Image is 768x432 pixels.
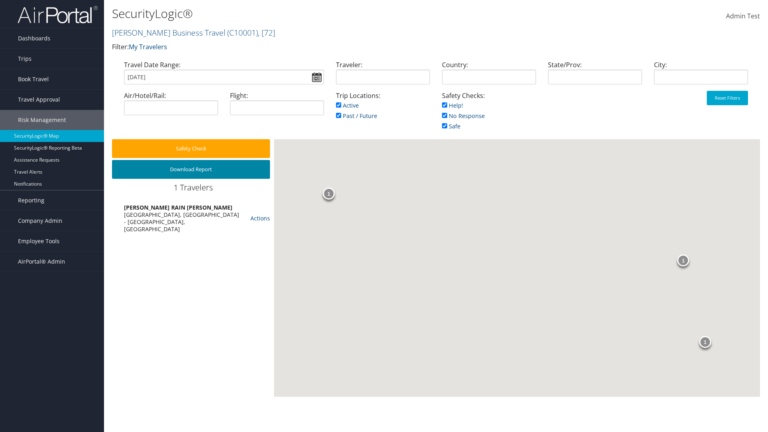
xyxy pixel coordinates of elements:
div: 1 Travelers [112,182,274,197]
div: [PERSON_NAME] RAIN [PERSON_NAME] [124,204,242,211]
h1: SecurityLogic® [112,5,544,22]
span: AirPortal® Admin [18,252,65,272]
a: Safe [442,122,460,130]
a: [PERSON_NAME] Business Travel [112,27,275,38]
span: Trips [18,49,32,69]
span: ( C10001 ) [227,27,258,38]
span: Dashboards [18,28,50,48]
button: Download Report [112,160,270,179]
div: [GEOGRAPHIC_DATA], [GEOGRAPHIC_DATA] - [GEOGRAPHIC_DATA], [GEOGRAPHIC_DATA] [124,211,242,233]
a: Past / Future [336,112,377,120]
a: Help! [442,102,463,109]
div: Traveler: [330,60,436,91]
button: Reset Filters [707,91,748,105]
p: Filter: [112,42,544,52]
span: Company Admin [18,211,62,231]
span: Risk Management [18,110,66,130]
div: City: [648,60,754,91]
div: Country: [436,60,542,91]
div: Travel Date Range: [118,60,330,91]
div: State/Prov: [542,60,648,91]
img: airportal-logo.png [18,5,98,24]
a: Admin Test [726,4,760,29]
a: Actions [250,214,270,222]
span: Travel Approval [18,90,60,110]
button: Safety Check [112,139,270,158]
div: 1 [677,254,689,266]
span: Reporting [18,190,44,210]
span: Admin Test [726,12,760,20]
div: 1 [699,336,711,348]
span: , [ 72 ] [258,27,275,38]
div: Flight: [224,91,330,122]
a: No Response [442,112,485,120]
a: My Travelers [129,42,167,51]
div: 1 [322,188,334,200]
div: Air/Hotel/Rail: [118,91,224,122]
a: Active [336,102,359,109]
div: Trip Locations: [330,91,436,129]
div: Safety Checks: [436,91,542,139]
span: Book Travel [18,69,49,89]
span: Employee Tools [18,231,60,251]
